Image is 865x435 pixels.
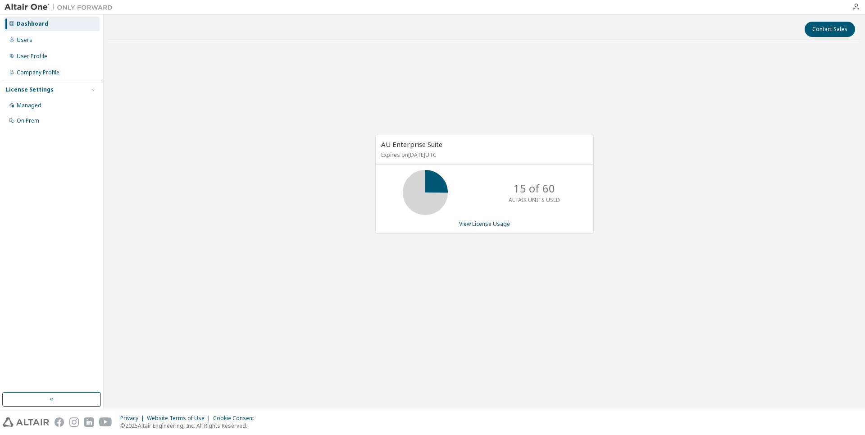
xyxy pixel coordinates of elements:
p: © 2025 Altair Engineering, Inc. All Rights Reserved. [120,422,259,430]
button: Contact Sales [805,22,855,37]
div: Privacy [120,415,147,422]
p: 15 of 60 [514,181,555,196]
p: Expires on [DATE] UTC [381,151,586,159]
div: Company Profile [17,69,59,76]
div: Website Terms of Use [147,415,213,422]
div: License Settings [6,86,54,93]
div: Managed [17,102,41,109]
a: View License Usage [459,220,510,228]
img: instagram.svg [69,417,79,427]
img: altair_logo.svg [3,417,49,427]
img: youtube.svg [99,417,112,427]
p: ALTAIR UNITS USED [509,196,560,204]
div: On Prem [17,117,39,124]
img: Altair One [5,3,117,12]
div: Cookie Consent [213,415,259,422]
div: User Profile [17,53,47,60]
span: AU Enterprise Suite [381,140,442,149]
div: Users [17,37,32,44]
img: facebook.svg [55,417,64,427]
img: linkedin.svg [84,417,94,427]
div: Dashboard [17,20,48,27]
